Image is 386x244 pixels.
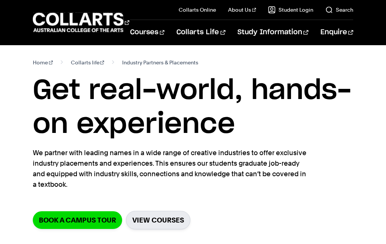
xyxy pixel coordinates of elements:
[126,211,190,229] a: View Courses
[320,20,353,45] a: Enquire
[176,20,225,45] a: Collarts Life
[33,211,122,229] a: Book a Campus Tour
[325,6,353,14] a: Search
[33,12,111,33] div: Go to homepage
[33,148,308,190] p: We partner with leading names in a wide range of creative industries to offer exclusive industry ...
[122,57,198,68] span: Industry Partners & Placements
[130,20,164,45] a: Courses
[33,57,53,68] a: Home
[33,74,353,142] h1: Get real-world, hands-on experience
[71,57,104,68] a: Collarts life
[268,6,313,14] a: Student Login
[237,20,308,45] a: Study Information
[228,6,256,14] a: About Us
[179,6,216,14] a: Collarts Online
